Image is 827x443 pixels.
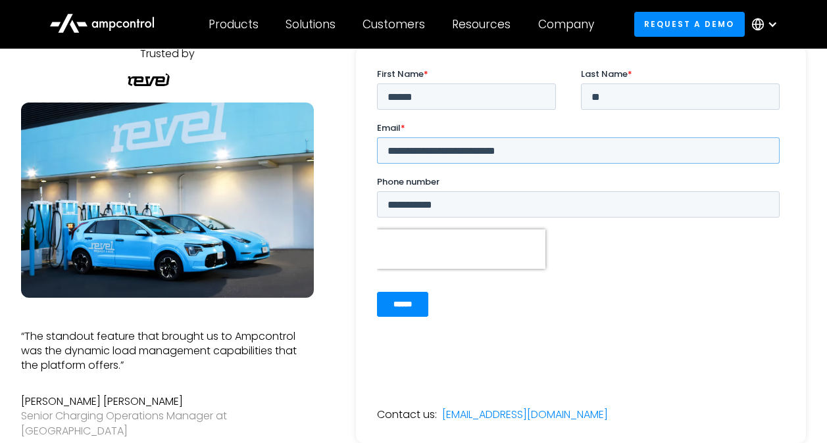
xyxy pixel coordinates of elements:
div: Customers [363,17,425,32]
div: Products [209,17,259,32]
div: Solutions [286,17,336,32]
a: Request a demo [634,12,745,36]
iframe: Form 0 [377,68,785,355]
a: [EMAIL_ADDRESS][DOMAIN_NAME] [442,408,608,422]
div: Resources [452,17,511,32]
div: Company [538,17,594,32]
div: Contact us: [377,408,437,422]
